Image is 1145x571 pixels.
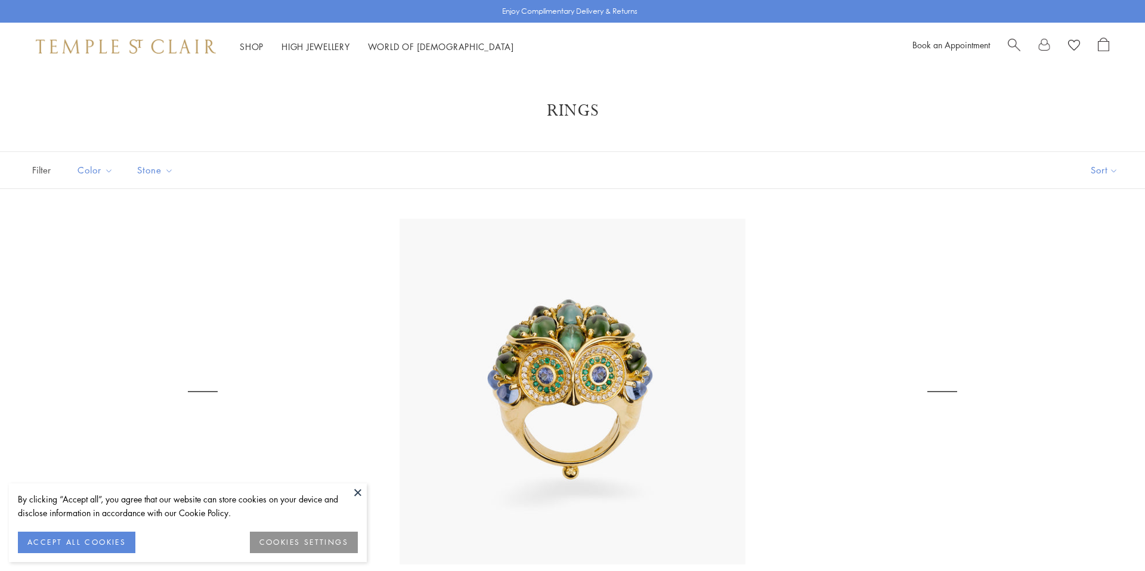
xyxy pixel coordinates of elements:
[1068,38,1080,55] a: View Wishlist
[131,163,182,178] span: Stone
[912,39,990,51] a: Book an Appointment
[240,41,264,52] a: ShopShop
[502,5,638,17] p: Enjoy Complimentary Delivery & Returns
[250,532,358,553] button: COOKIES SETTINGS
[368,41,514,52] a: World of [DEMOGRAPHIC_DATA]World of [DEMOGRAPHIC_DATA]
[1098,38,1109,55] a: Open Shopping Bag
[769,219,1115,564] a: 18K Tanzanite Temple Owl Ring
[1064,152,1145,188] button: Show sort by
[1085,515,1133,559] iframe: Gorgias live chat messenger
[36,39,216,54] img: Temple St. Clair
[48,100,1097,122] h1: Rings
[18,532,135,553] button: ACCEPT ALL COOKIES
[72,163,122,178] span: Color
[400,219,745,564] img: 18K Indicolite Temple Owl Ring
[281,41,350,52] a: High JewelleryHigh Jewellery
[30,219,376,564] a: R36865-OWLTGBS
[1008,38,1020,55] a: Search
[18,492,358,520] div: By clicking “Accept all”, you agree that our website can store cookies on your device and disclos...
[128,157,182,184] button: Stone
[69,157,122,184] button: Color
[240,39,514,54] nav: Main navigation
